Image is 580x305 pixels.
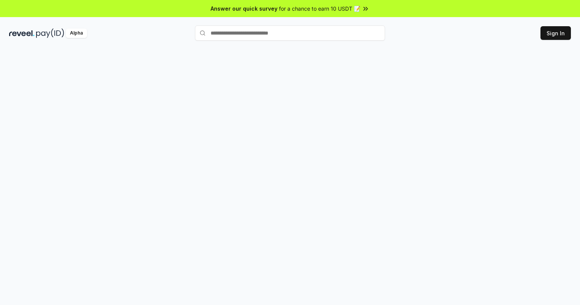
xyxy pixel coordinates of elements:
span: Answer our quick survey [211,5,277,13]
button: Sign In [540,26,571,40]
img: reveel_dark [9,28,35,38]
span: for a chance to earn 10 USDT 📝 [279,5,360,13]
img: pay_id [36,28,64,38]
div: Alpha [66,28,87,38]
